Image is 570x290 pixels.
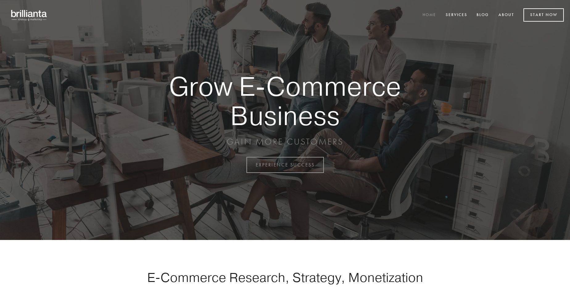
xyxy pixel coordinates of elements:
p: GAIN MORE CUSTOMERS [147,136,423,147]
strong: Grow E-Commerce Business [147,72,423,130]
a: Blog [473,10,493,20]
a: EXPERIENCE SUCCESS [246,157,324,173]
a: Services [442,10,471,20]
a: Start Now [523,8,564,22]
a: About [494,10,518,20]
img: brillianta - research, strategy, marketing [6,6,52,24]
a: Home [419,10,440,20]
h1: E-Commerce Research, Strategy, Monetization [128,270,442,285]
